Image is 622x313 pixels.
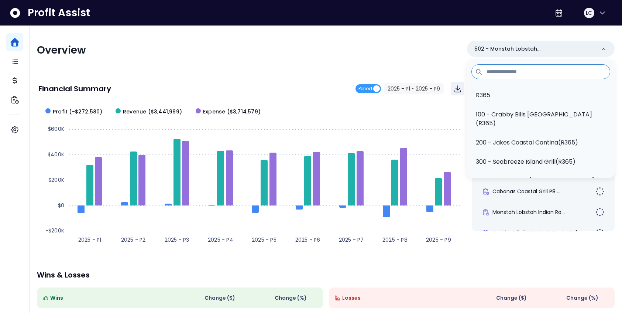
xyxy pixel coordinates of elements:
[123,108,182,116] span: Revenue ($3,441,999)
[492,208,565,216] span: Monstah Lobstah Indian Ro...
[165,236,189,244] text: 2025 - P3
[382,236,408,244] text: 2025 - P8
[252,236,276,244] text: 2025 - P5
[476,110,606,128] p: 100 - Crabby Bills [GEOGRAPHIC_DATA](R365)
[492,188,560,195] span: Cabanas Coastal Grill P8 ...
[474,45,595,53] p: 502 - Monstah Lobstah [GEOGRAPHIC_DATA](R365)
[37,43,86,57] span: Overview
[48,176,64,184] text: $200K
[48,151,64,158] text: $400K
[595,208,604,217] img: Not yet Started
[384,83,444,94] button: 2025 - P1 ~ 2025 - P9
[476,138,578,147] p: 200 - Jakes Coastal Cantina(R365)
[37,271,615,279] p: Wins & Losses
[451,82,464,95] button: Download
[476,177,606,194] p: 400 - Crabby Bills [GEOGRAPHIC_DATA](R365)
[28,6,90,20] span: Profit Assist
[50,294,63,302] span: Wins
[78,236,102,244] text: 2025 - P1
[275,294,307,302] span: Change (%)
[208,236,233,244] text: 2025 - P4
[426,236,451,244] text: 2025 - P9
[595,228,604,237] img: Not yet Started
[58,202,64,209] text: $0
[121,236,146,244] text: 2025 - P2
[53,108,103,116] span: Profit (-$272,580)
[342,294,361,302] span: Losses
[205,294,235,302] span: Change ( $ )
[339,236,364,244] text: 2025 - P7
[476,157,575,166] p: 300 - Seabreeze Island Grill(R365)
[38,85,111,92] p: Financial Summary
[586,9,592,17] span: LC
[595,187,604,196] img: Not yet Started
[48,125,64,133] text: $600K
[203,108,261,116] span: Expense ($3,714,579)
[476,91,490,100] p: R365
[566,294,598,302] span: Change (%)
[496,294,527,302] span: Change ( $ )
[492,229,582,237] span: Crabby Bills [GEOGRAPHIC_DATA] ...
[295,236,320,244] text: 2025 - P6
[358,84,372,93] span: Period
[45,227,64,234] text: -$200K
